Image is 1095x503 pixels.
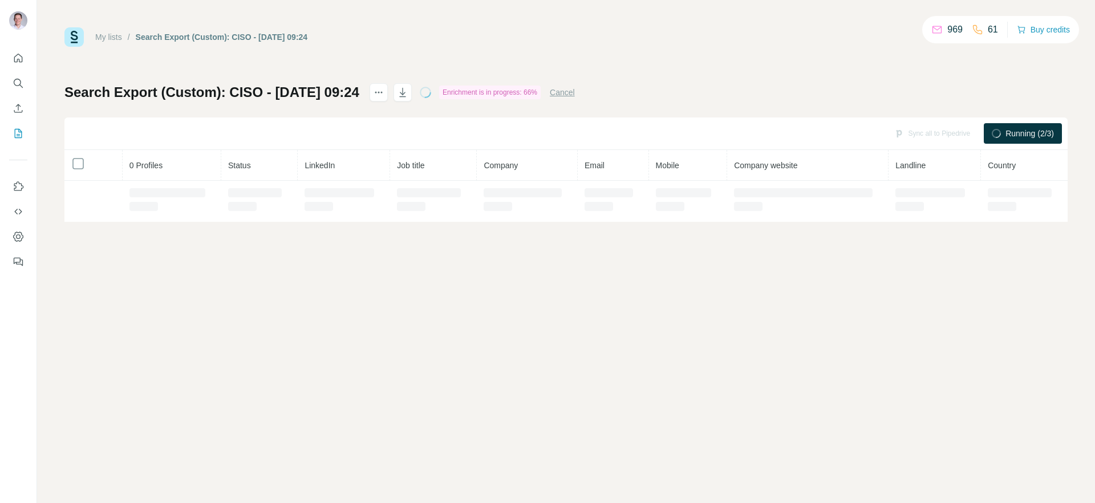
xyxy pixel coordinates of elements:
button: Feedback [9,251,27,272]
span: 0 Profiles [129,161,163,170]
span: Company website [734,161,797,170]
a: My lists [95,33,122,42]
button: Enrich CSV [9,98,27,119]
span: Country [988,161,1016,170]
p: 61 [988,23,998,36]
li: / [128,31,130,43]
p: 969 [947,23,963,36]
span: Running (2/3) [1005,128,1054,139]
button: Use Surfe API [9,201,27,222]
img: Surfe Logo [64,27,84,47]
span: Email [585,161,605,170]
button: actions [370,83,388,102]
button: Buy credits [1017,22,1070,38]
img: Avatar [9,11,27,30]
button: My lists [9,123,27,144]
span: Landline [895,161,926,170]
span: Status [228,161,251,170]
span: Job title [397,161,424,170]
button: Quick start [9,48,27,68]
button: Cancel [550,87,575,98]
div: Search Export (Custom): CISO - [DATE] 09:24 [136,31,308,43]
button: Use Surfe on LinkedIn [9,176,27,197]
span: Company [484,161,518,170]
span: Mobile [656,161,679,170]
button: Dashboard [9,226,27,247]
h1: Search Export (Custom): CISO - [DATE] 09:24 [64,83,359,102]
span: LinkedIn [305,161,335,170]
button: Search [9,73,27,94]
div: Enrichment is in progress: 66% [439,86,541,99]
